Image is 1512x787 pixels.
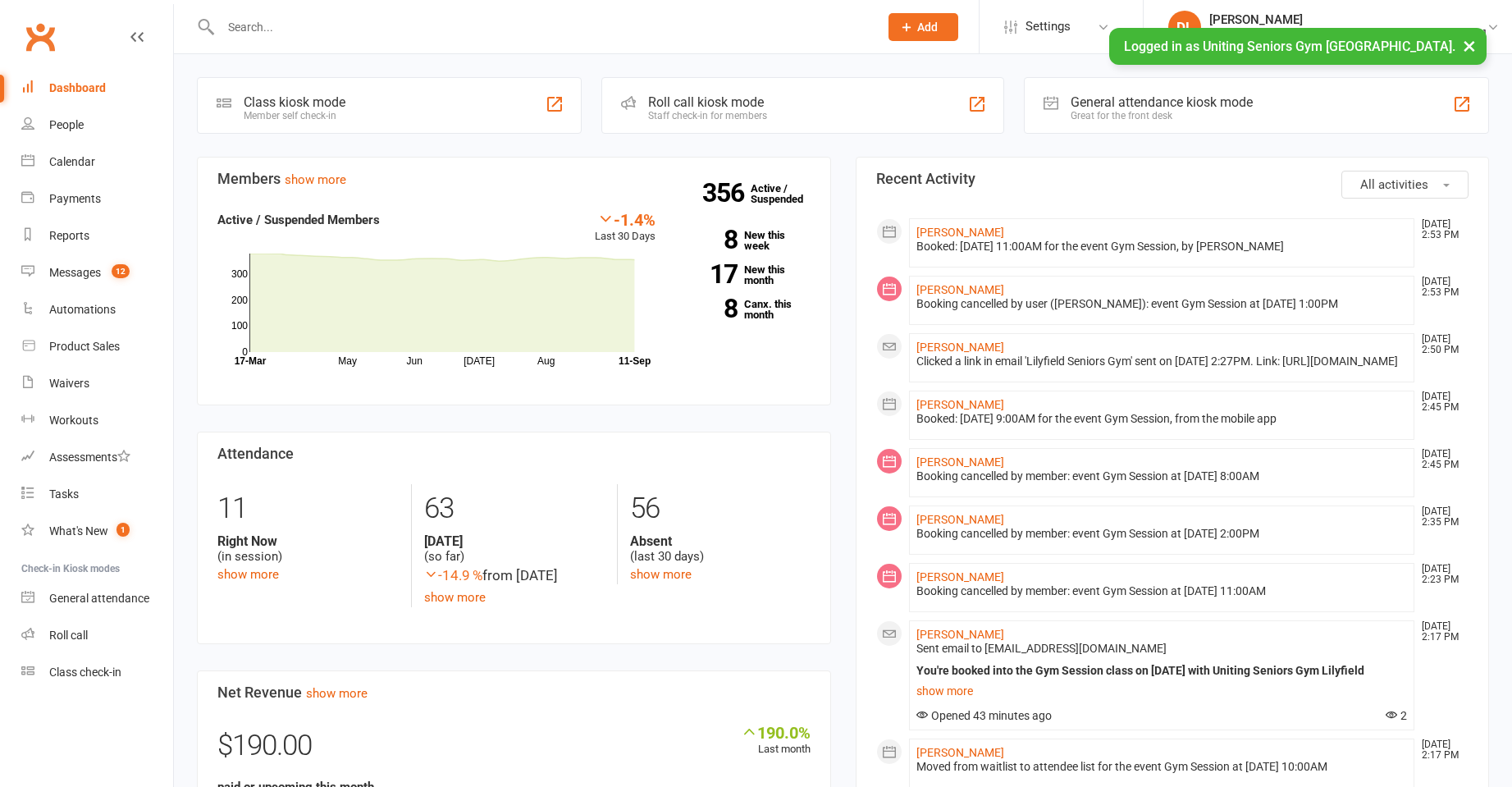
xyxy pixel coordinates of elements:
span: Settings [1026,8,1071,45]
time: [DATE] 2:53 PM [1414,219,1468,240]
a: Assessments [21,439,173,476]
h3: Members [217,171,811,187]
a: [PERSON_NAME] [916,226,1004,239]
div: Messages [49,266,101,279]
h3: Recent Activity [876,171,1469,187]
div: Booked: [DATE] 11:00AM for the event Gym Session, by [PERSON_NAME] [916,240,1408,254]
a: Payments [21,181,173,217]
a: 8New this week [680,230,810,251]
span: Add [917,21,938,34]
div: Payments [49,192,101,205]
strong: [DATE] [424,533,605,549]
div: Automations [49,303,116,316]
div: Roll call [49,629,88,642]
a: [PERSON_NAME] [916,746,1004,759]
a: Automations [21,291,173,328]
a: [PERSON_NAME] [916,455,1004,469]
a: [PERSON_NAME] [916,513,1004,526]
time: [DATE] 2:45 PM [1414,449,1468,470]
div: What's New [49,524,108,538]
a: show more [306,686,368,701]
a: Class kiosk mode [21,654,173,691]
a: 8Canx. this month [680,299,810,320]
div: Workouts [49,414,98,427]
time: [DATE] 2:50 PM [1414,334,1468,355]
div: Uniting Seniors [PERSON_NAME][GEOGRAPHIC_DATA] [1209,27,1487,42]
a: [PERSON_NAME] [916,570,1004,583]
div: Member self check-in [244,110,345,121]
a: show more [630,567,692,582]
div: Tasks [49,487,79,501]
div: DL [1168,11,1201,43]
button: Add [888,13,958,41]
a: Calendar [21,144,173,181]
span: 2 [1386,709,1407,722]
time: [DATE] 2:53 PM [1414,277,1468,298]
input: Search... [216,16,867,39]
a: People [21,107,173,144]
strong: 8 [680,296,738,321]
div: Last 30 Days [595,210,656,245]
div: Clicked a link in email 'Lilyfield Seniors Gym' sent on [DATE] 2:27PM. Link: [URL][DOMAIN_NAME] [916,355,1408,368]
a: show more [916,679,1408,702]
div: Dashboard [49,81,106,94]
a: 356Active / Suspended [751,171,823,217]
time: [DATE] 2:17 PM [1414,621,1468,643]
time: [DATE] 2:35 PM [1414,506,1468,528]
div: Booking cancelled by member: event Gym Session at [DATE] 8:00AM [916,469,1408,483]
span: 12 [112,264,130,278]
div: from [DATE] [424,565,605,587]
a: show more [424,590,486,605]
div: You're booked into the Gym Session class on [DATE] with Uniting Seniors Gym Lilyfield [916,664,1408,678]
div: Booked: [DATE] 9:00AM for the event Gym Session, from the mobile app [916,412,1408,426]
div: Calendar [49,155,95,168]
strong: 8 [680,227,738,252]
strong: 17 [680,262,738,286]
span: All activities [1360,177,1428,192]
div: 63 [424,484,605,533]
div: Product Sales [49,340,120,353]
a: What's New1 [21,513,173,550]
div: Roll call kiosk mode [648,94,767,110]
a: Reports [21,217,173,254]
h3: Net Revenue [217,684,811,701]
div: $190.00 [217,723,811,777]
a: Product Sales [21,328,173,365]
div: Moved from waitlist to attendee list for the event Gym Session at [DATE] 10:00AM [916,760,1408,774]
div: Waivers [49,377,89,390]
a: 17New this month [680,264,810,286]
button: × [1455,28,1484,63]
a: [PERSON_NAME] [916,283,1004,296]
div: People [49,118,84,131]
div: 56 [630,484,811,533]
a: Tasks [21,476,173,513]
div: Booking cancelled by member: event Gym Session at [DATE] 2:00PM [916,527,1408,541]
strong: Active / Suspended Members [217,213,380,227]
h3: Attendance [217,446,811,462]
span: 1 [116,523,130,537]
a: Waivers [21,365,173,402]
strong: 356 [702,181,751,205]
div: General attendance [49,592,149,605]
div: Assessments [49,451,130,464]
div: Staff check-in for members [648,110,767,121]
div: Last month [741,723,811,758]
div: (so far) [424,533,605,565]
span: Sent email to [EMAIL_ADDRESS][DOMAIN_NAME] [916,642,1167,655]
div: [PERSON_NAME] [1209,12,1487,27]
span: Opened 43 minutes ago [916,709,1052,722]
a: [PERSON_NAME] [916,398,1004,411]
time: [DATE] 2:23 PM [1414,564,1468,585]
time: [DATE] 2:17 PM [1414,739,1468,761]
a: Workouts [21,402,173,439]
a: Clubworx [20,16,61,57]
div: 11 [217,484,399,533]
div: -1.4% [595,210,656,228]
a: show more [217,567,279,582]
a: [PERSON_NAME] [916,341,1004,354]
a: Roll call [21,617,173,654]
div: (in session) [217,533,399,565]
div: Great for the front desk [1071,110,1253,121]
a: Dashboard [21,70,173,107]
div: Class check-in [49,666,121,679]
